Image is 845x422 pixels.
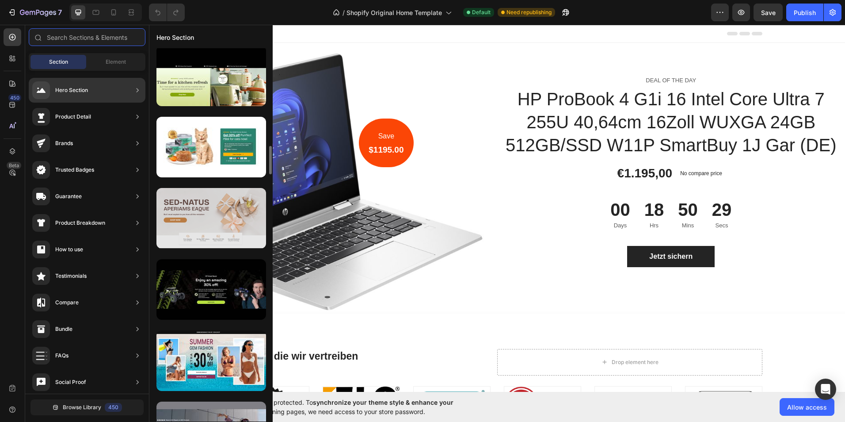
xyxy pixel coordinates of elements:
div: Product Detail [55,112,91,121]
h2: $1195.00 [219,119,255,132]
div: Open Intercom Messenger [815,379,836,400]
div: Trusted Badges [55,165,94,174]
div: €1.195,00 [468,140,525,157]
div: Drop element here [463,334,510,341]
p: 7 [58,7,62,18]
div: Hero Section [55,86,88,95]
h1: HP ProBook 4 G1i 16 Intel Core Ultra 7 255U 40,64cm 16Zoll WUXGA 24GB 512GB/SSD W11P SmartBuy 1J ... [355,62,690,133]
div: Bundle [55,325,72,334]
p: Secs [563,196,583,205]
button: Jetzt sichern [478,221,566,242]
span: Allow access [787,403,827,412]
div: How to use [55,245,83,254]
div: Guarantee [55,192,82,201]
span: Shopify Original Home Template [346,8,442,17]
div: Undo/Redo [149,4,185,21]
p: Hrs [495,196,515,205]
p: No compare price [531,146,573,151]
button: Allow access [780,398,834,416]
div: Publish [794,8,816,17]
h2: Marken, die wir vertreiben [83,324,348,339]
div: 18 [495,173,515,196]
div: Social Proof [55,378,86,387]
button: Save [754,4,783,21]
span: Browse Library [63,403,101,411]
div: 50 [529,173,549,196]
div: Brands [55,139,73,148]
div: 29 [563,173,583,196]
img: Alt Image [537,362,613,408]
span: Save [761,9,776,16]
button: 7 [4,4,66,21]
p: Save [220,105,255,118]
div: Product Breakdown [55,219,105,227]
span: Need republishing [506,8,552,16]
div: 450 [8,94,21,101]
div: 00 [461,173,481,196]
p: Mins [529,196,549,205]
div: 450 [105,403,122,412]
span: Default [472,8,491,16]
span: Section [49,58,68,66]
iframe: Design area [149,25,845,392]
img: Alt Image [446,362,522,397]
div: Beta [7,162,21,169]
div: FAQs [55,351,69,360]
img: Alt Image [265,362,341,420]
div: Jetzt sichern [500,226,544,237]
span: Element [106,58,126,66]
input: Search Sections & Elements [29,28,145,46]
button: Publish [786,4,823,21]
p: DEAL OF THE DAY [356,51,689,60]
span: synchronize your theme style & enhance your experience [206,399,453,415]
div: Testimonials [55,272,87,280]
span: Your page is password protected. To when designing pages, we need access to your store password. [206,398,488,416]
p: Days [461,196,481,205]
img: Alt Image [355,362,432,395]
div: Compare [55,298,79,307]
button: Browse Library450 [30,399,144,415]
span: / [343,8,345,17]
